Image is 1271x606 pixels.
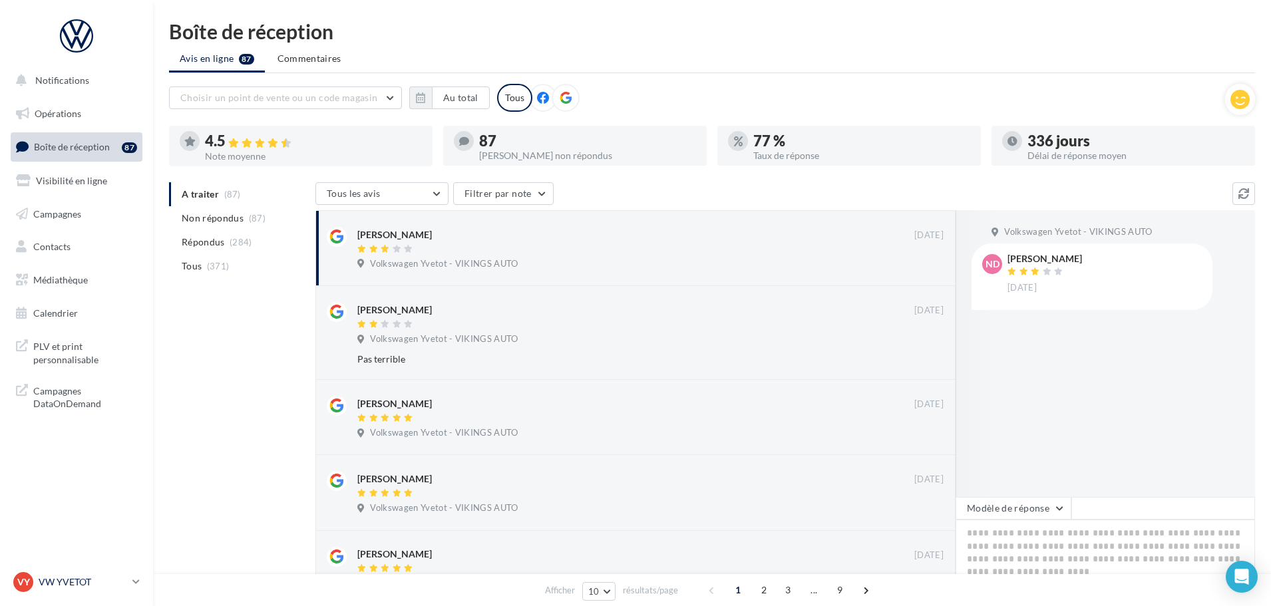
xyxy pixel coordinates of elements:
[169,86,402,109] button: Choisir un point de vente ou un code magasin
[956,497,1071,520] button: Modèle de réponse
[753,579,775,601] span: 2
[357,303,432,317] div: [PERSON_NAME]
[33,337,137,366] span: PLV et print personnalisable
[479,134,696,148] div: 87
[39,575,127,589] p: VW YVETOT
[182,212,244,225] span: Non répondus
[122,142,137,153] div: 87
[357,547,432,561] div: [PERSON_NAME]
[8,299,145,327] a: Calendrier
[180,92,377,103] span: Choisir un point de vente ou un code magasin
[8,167,145,195] a: Visibilité en ligne
[182,259,202,273] span: Tous
[753,151,970,160] div: Taux de réponse
[33,274,88,285] span: Médiathèque
[33,241,71,252] span: Contacts
[914,398,944,410] span: [DATE]
[205,134,422,149] div: 4.5
[33,208,81,219] span: Campagnes
[33,382,137,410] span: Campagnes DataOnDemand
[8,67,140,94] button: Notifications
[33,307,78,319] span: Calendrier
[1007,254,1082,263] div: [PERSON_NAME]
[623,584,678,597] span: résultats/page
[357,228,432,241] div: [PERSON_NAME]
[327,188,381,199] span: Tous les avis
[277,52,341,65] span: Commentaires
[453,182,554,205] button: Filtrer par note
[370,427,518,439] span: Volkswagen Yvetot - VIKINGS AUTO
[8,200,145,228] a: Campagnes
[17,575,30,589] span: VY
[230,237,252,247] span: (284)
[727,579,749,601] span: 1
[11,569,142,595] a: VY VW YVETOT
[357,353,857,366] div: Pas terrible
[207,261,230,271] span: (371)
[370,333,518,345] span: Volkswagen Yvetot - VIKINGS AUTO
[182,235,225,249] span: Répondus
[8,377,145,416] a: Campagnes DataOnDemand
[545,584,575,597] span: Afficher
[777,579,799,601] span: 3
[479,151,696,160] div: [PERSON_NAME] non répondus
[914,229,944,241] span: [DATE]
[169,21,1255,41] div: Boîte de réception
[497,84,532,112] div: Tous
[8,266,145,294] a: Médiathèque
[36,175,107,186] span: Visibilité en ligne
[35,108,81,119] span: Opérations
[914,549,944,561] span: [DATE]
[1007,282,1037,294] span: [DATE]
[914,474,944,486] span: [DATE]
[357,397,432,410] div: [PERSON_NAME]
[753,134,970,148] div: 77 %
[582,582,616,601] button: 10
[8,332,145,371] a: PLV et print personnalisable
[370,258,518,270] span: Volkswagen Yvetot - VIKINGS AUTO
[205,152,422,161] div: Note moyenne
[1226,561,1258,593] div: Open Intercom Messenger
[35,75,89,86] span: Notifications
[8,100,145,128] a: Opérations
[432,86,490,109] button: Au total
[315,182,449,205] button: Tous les avis
[8,132,145,161] a: Boîte de réception87
[409,86,490,109] button: Au total
[986,257,999,271] span: ND
[8,233,145,261] a: Contacts
[1027,151,1244,160] div: Délai de réponse moyen
[370,502,518,514] span: Volkswagen Yvetot - VIKINGS AUTO
[34,141,110,152] span: Boîte de réception
[829,579,850,601] span: 9
[914,305,944,317] span: [DATE]
[1027,134,1244,148] div: 336 jours
[249,213,266,224] span: (87)
[588,586,600,597] span: 10
[1004,226,1152,238] span: Volkswagen Yvetot - VIKINGS AUTO
[803,579,824,601] span: ...
[357,472,432,486] div: [PERSON_NAME]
